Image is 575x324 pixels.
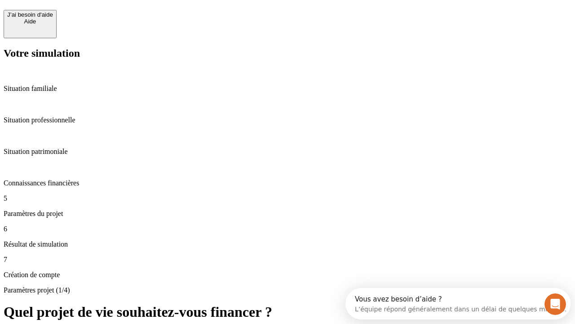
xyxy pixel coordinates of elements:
[4,47,571,59] h2: Votre simulation
[9,8,221,15] div: Vous avez besoin d’aide ?
[4,85,571,93] p: Situation familiale
[4,256,571,264] p: 7
[4,304,571,320] h1: Quel projet de vie souhaitez-vous financer ?
[7,18,53,25] div: Aide
[4,148,571,156] p: Situation patrimoniale
[4,240,571,248] p: Résultat de simulation
[4,286,571,294] p: Paramètres projet (1/4)
[4,179,571,187] p: Connaissances financières
[4,210,571,218] p: Paramètres du projet
[345,288,571,319] iframe: Intercom live chat discovery launcher
[4,10,57,38] button: J’ai besoin d'aideAide
[7,11,53,18] div: J’ai besoin d'aide
[9,15,221,24] div: L’équipe répond généralement dans un délai de quelques minutes.
[4,4,248,28] div: Ouvrir le Messenger Intercom
[4,194,571,202] p: 5
[544,293,566,315] iframe: Intercom live chat
[4,271,571,279] p: Création de compte
[4,225,571,233] p: 6
[4,116,571,124] p: Situation professionnelle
